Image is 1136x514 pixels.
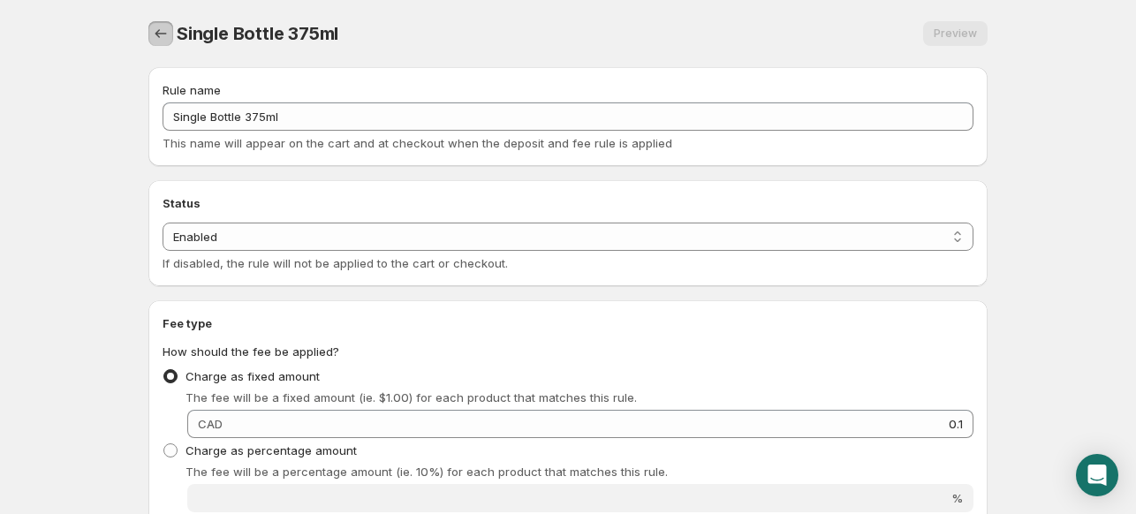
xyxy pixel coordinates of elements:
[163,256,508,270] span: If disabled, the rule will not be applied to the cart or checkout.
[163,314,973,332] h2: Fee type
[186,443,357,457] span: Charge as percentage amount
[177,23,338,44] span: Single Bottle 375ml
[163,344,339,359] span: How should the fee be applied?
[148,21,173,46] button: Settings
[951,491,963,505] span: %
[1076,454,1118,496] div: Open Intercom Messenger
[163,83,221,97] span: Rule name
[186,369,320,383] span: Charge as fixed amount
[186,463,973,480] p: The fee will be a percentage amount (ie. 10%) for each product that matches this rule.
[198,417,223,431] span: CAD
[163,136,672,150] span: This name will appear on the cart and at checkout when the deposit and fee rule is applied
[163,194,973,212] h2: Status
[186,390,637,404] span: The fee will be a fixed amount (ie. $1.00) for each product that matches this rule.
